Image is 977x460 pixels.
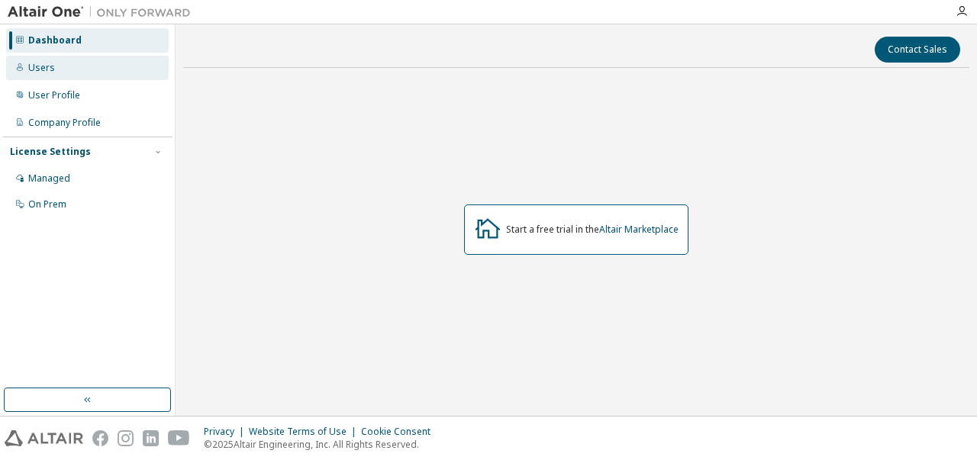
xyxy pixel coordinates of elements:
div: Start a free trial in the [506,224,679,236]
a: Altair Marketplace [599,223,679,236]
div: Dashboard [28,34,82,47]
div: License Settings [10,146,91,158]
img: linkedin.svg [143,430,159,446]
p: © 2025 Altair Engineering, Inc. All Rights Reserved. [204,438,440,451]
div: Users [28,62,55,74]
div: Managed [28,172,70,185]
img: instagram.svg [118,430,134,446]
div: Website Terms of Use [249,426,361,438]
img: youtube.svg [168,430,190,446]
div: Company Profile [28,117,101,129]
img: Altair One [8,5,198,20]
div: Cookie Consent [361,426,440,438]
div: Privacy [204,426,249,438]
button: Contact Sales [875,37,960,63]
div: User Profile [28,89,80,101]
img: altair_logo.svg [5,430,83,446]
img: facebook.svg [92,430,108,446]
div: On Prem [28,198,66,211]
